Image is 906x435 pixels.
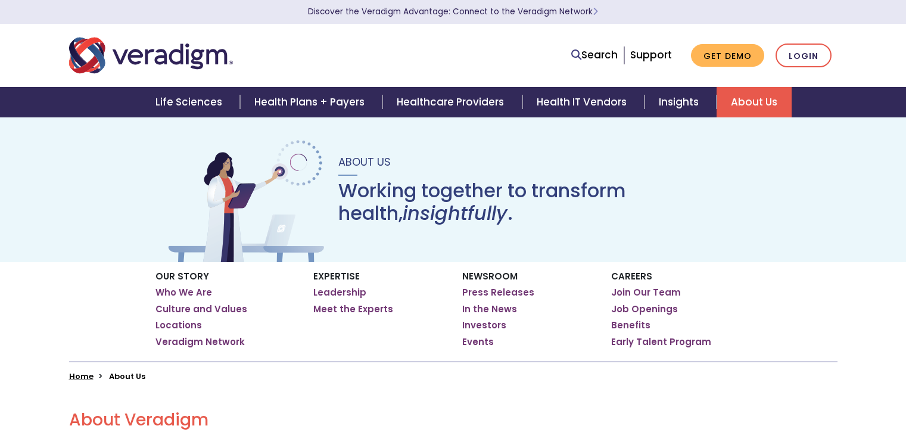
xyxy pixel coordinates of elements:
[338,154,391,169] span: About Us
[691,44,764,67] a: Get Demo
[69,36,233,75] img: Veradigm logo
[462,303,517,315] a: In the News
[338,179,741,225] h1: Working together to transform health, .
[313,287,366,299] a: Leadership
[611,287,681,299] a: Join Our Team
[155,319,202,331] a: Locations
[462,319,506,331] a: Investors
[593,6,598,17] span: Learn More
[611,303,678,315] a: Job Openings
[611,336,711,348] a: Early Talent Program
[141,87,240,117] a: Life Sciences
[611,319,650,331] a: Benefits
[571,47,618,63] a: Search
[717,87,792,117] a: About Us
[462,287,534,299] a: Press Releases
[308,6,598,17] a: Discover the Veradigm Advantage: Connect to the Veradigm NetworkLearn More
[240,87,382,117] a: Health Plans + Payers
[630,48,672,62] a: Support
[382,87,522,117] a: Healthcare Providers
[645,87,717,117] a: Insights
[462,336,494,348] a: Events
[155,287,212,299] a: Who We Are
[776,44,832,68] a: Login
[155,303,247,315] a: Culture and Values
[403,200,508,226] em: insightfully
[313,303,393,315] a: Meet the Experts
[522,87,645,117] a: Health IT Vendors
[69,371,94,382] a: Home
[69,410,837,430] h2: About Veradigm
[155,336,245,348] a: Veradigm Network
